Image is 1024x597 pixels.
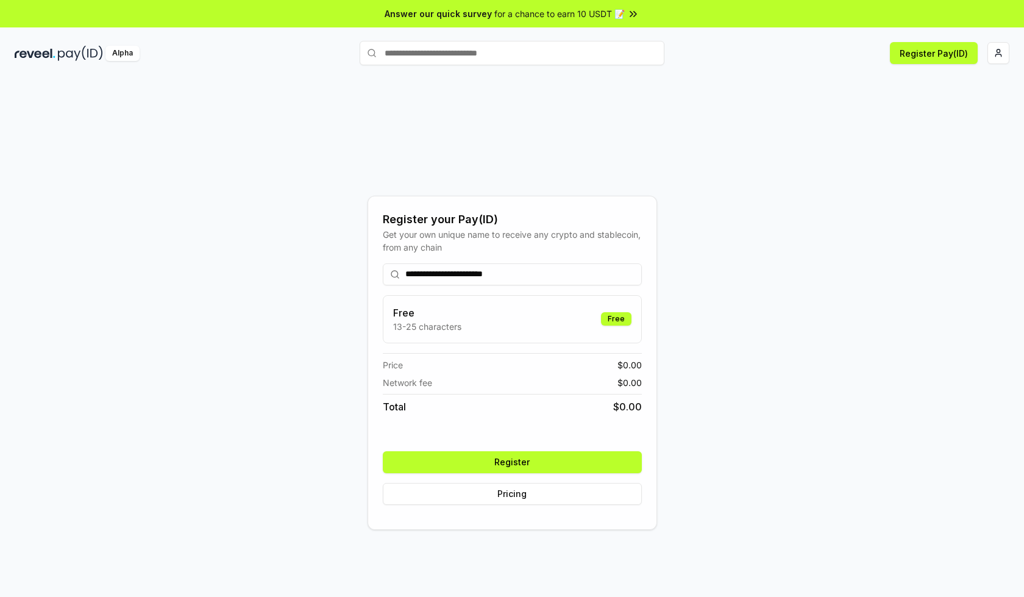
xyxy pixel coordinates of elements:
div: Register your Pay(ID) [383,211,642,228]
span: $ 0.00 [613,399,642,414]
div: Free [601,312,631,326]
span: $ 0.00 [617,359,642,371]
span: Price [383,359,403,371]
span: for a chance to earn 10 USDT 📝 [494,7,625,20]
div: Alpha [105,46,140,61]
img: pay_id [58,46,103,61]
button: Register [383,451,642,473]
p: 13-25 characters [393,320,461,333]
button: Pricing [383,483,642,505]
span: Answer our quick survey [385,7,492,20]
button: Register Pay(ID) [890,42,978,64]
h3: Free [393,306,461,320]
div: Get your own unique name to receive any crypto and stablecoin, from any chain [383,228,642,254]
span: Network fee [383,376,432,389]
span: Total [383,399,406,414]
img: reveel_dark [15,46,55,61]
span: $ 0.00 [617,376,642,389]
